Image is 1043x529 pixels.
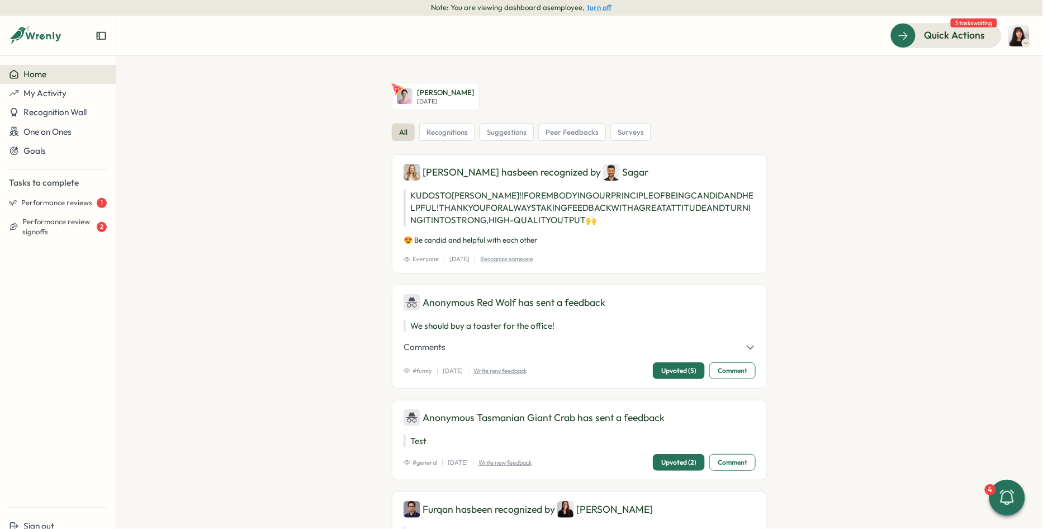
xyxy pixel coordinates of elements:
img: Ketevan Dzukaevi [397,88,413,104]
p: Write new feedback [478,458,532,467]
span: Comments [404,341,445,353]
span: Comment [718,363,747,379]
span: One on Ones [23,126,72,137]
p: [DATE] [443,366,463,376]
button: 4 [989,480,1025,516]
div: [PERSON_NAME] [557,501,653,518]
span: recognitions [426,127,468,138]
p: Tasks to complete [9,177,107,189]
span: #general [404,458,437,467]
button: Upvoted (2) [653,454,705,471]
span: My Activity [23,88,67,98]
button: turn off [587,3,612,12]
span: Recognition Wall [23,107,87,117]
p: Test [410,435,756,447]
p: [DATE] [449,254,470,264]
span: peer feedbacks [546,127,599,138]
p: | [437,366,438,376]
button: Comments [404,341,756,353]
p: [DATE] [417,98,475,105]
div: Furqan has been recognized by [404,501,756,518]
span: Note: You are viewing dashboard as employee , [432,3,585,13]
img: Furqan Tariq [404,501,420,518]
div: 1 [97,198,107,208]
p: | [443,254,445,264]
div: 2 [97,222,107,232]
span: suggestions [487,127,527,138]
span: all [399,127,407,138]
p: 😍 Be candid and helpful with each other [404,235,756,245]
a: Ketevan Dzukaevi[PERSON_NAME][DATE] [392,83,480,110]
p: | [474,254,476,264]
p: We should buy a toaster for the office! [410,320,756,332]
span: Performance review signoffs [22,217,94,237]
button: Expand sidebar [96,30,107,41]
p: Write new feedback [473,366,527,376]
div: 4 [985,484,996,495]
p: [PERSON_NAME] [417,88,475,98]
div: has sent a feedback [404,294,756,311]
p: | [442,458,443,467]
img: Sagar Verma [603,164,620,181]
div: Anonymous Red Wolf [404,294,516,311]
p: Recognize someone [480,254,533,264]
button: Upvoted (5) [653,362,705,379]
p: [DATE] [448,458,468,467]
div: Anonymous Tasmanian Giant Crab [404,409,575,426]
span: surveys [618,127,644,138]
button: Comment [709,454,756,471]
span: Upvoted (2) [661,455,696,470]
span: Goals [23,145,46,156]
span: Everyone [404,254,439,264]
img: Kelly Rosa [1008,25,1030,46]
button: Quick Actions [890,23,1002,48]
button: Comment [709,362,756,379]
p: KUDOS TO [PERSON_NAME]!! FOR EMBODYING OUR PRINCIPLE OF BEING CANDID AND HELPFUL! THANK YOU FOR A... [404,190,756,226]
img: Sarah McEwan [404,164,420,181]
div: has sent a feedback [404,409,756,426]
span: Home [23,69,46,79]
span: Quick Actions [925,28,985,42]
span: #funny [404,366,432,376]
span: Performance reviews [21,198,92,208]
div: [PERSON_NAME] has been recognized by [404,164,756,181]
span: Upvoted (5) [661,363,696,379]
span: 3 tasks waiting [951,18,997,27]
span: Comment [718,455,747,470]
p: | [467,366,469,376]
div: Sagar [603,164,648,181]
img: Adriana Fosca [557,501,574,518]
p: | [472,458,474,467]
